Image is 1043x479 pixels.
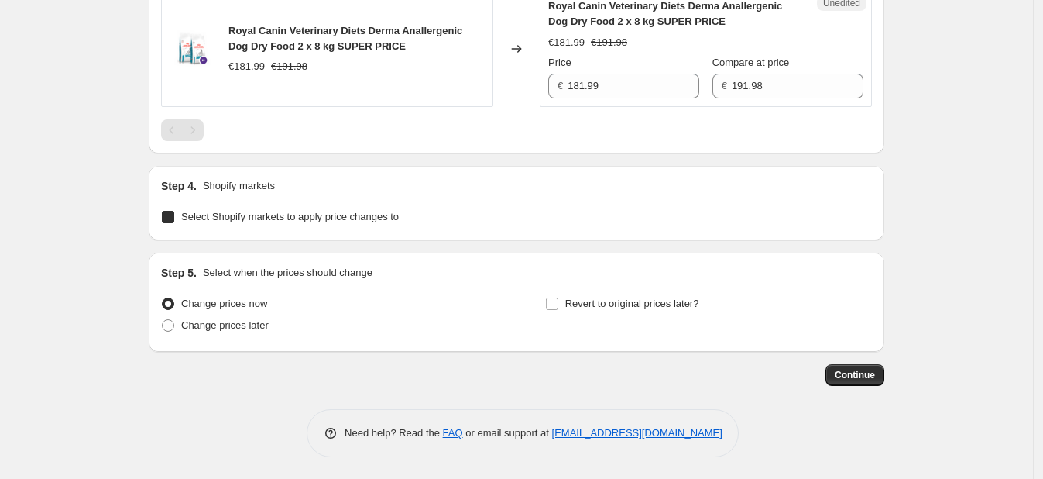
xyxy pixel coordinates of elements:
p: Shopify markets [203,178,275,194]
strike: €191.98 [271,59,307,74]
h2: Step 4. [161,178,197,194]
h2: Step 5. [161,265,197,281]
span: Continue [835,369,875,381]
span: Select Shopify markets to apply price changes to [181,211,399,222]
span: Royal Canin Veterinary Diets Derma Anallergenic Dog Dry Food 2 x 8 kg SUPER PRICE [228,25,462,52]
div: €181.99 [228,59,265,74]
a: FAQ [443,427,463,439]
span: € [722,80,727,91]
div: €181.99 [548,35,585,50]
p: Select when the prices should change [203,265,372,281]
strike: €191.98 [591,35,627,50]
a: [EMAIL_ADDRESS][DOMAIN_NAME] [552,427,722,439]
span: Need help? Read the [345,427,443,439]
img: RoyalCaninAnallergenickoiralle8kg_80x.png [170,26,216,72]
nav: Pagination [161,119,204,141]
span: Price [548,57,571,68]
span: € [558,80,563,91]
span: Compare at price [712,57,790,68]
span: Revert to original prices later? [565,298,699,309]
span: Change prices later [181,319,269,331]
span: or email support at [463,427,552,439]
button: Continue [825,364,884,386]
span: Change prices now [181,298,267,309]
